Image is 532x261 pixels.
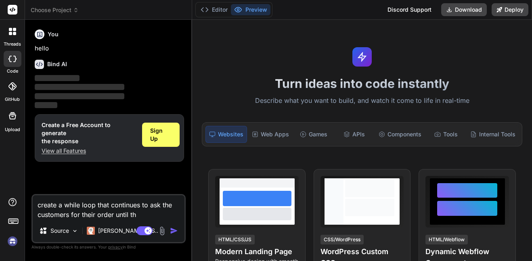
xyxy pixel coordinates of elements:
label: Upload [5,126,20,133]
span: privacy [108,244,123,249]
p: [PERSON_NAME] 4 S.. [98,227,158,235]
img: icon [170,227,178,235]
h6: You [48,30,59,38]
label: GitHub [5,96,20,103]
h1: Turn ideas into code instantly [197,76,527,91]
div: Internal Tools [467,126,519,143]
span: ‌ [35,75,80,81]
label: code [7,68,18,75]
div: APIs [335,126,374,143]
button: Editor [197,4,231,15]
div: Games [294,126,333,143]
img: attachment [157,226,167,236]
span: Sign Up [150,127,172,143]
h4: Modern Landing Page [215,246,299,257]
div: Web Apps [249,126,292,143]
p: View all Features [42,147,136,155]
img: signin [6,234,19,248]
button: Preview [231,4,270,15]
label: threads [4,41,21,48]
p: Always double-check its answers. Your in Bind [31,243,186,251]
span: Choose Project [31,6,79,14]
span: ‌ [35,102,57,108]
button: Download [441,3,487,16]
img: Pick Models [71,228,78,234]
div: HTML/CSS/JS [215,235,255,244]
div: Websites [205,126,247,143]
span: ‌ [35,84,124,90]
img: Claude 4 Sonnet [87,227,95,235]
h1: Create a Free Account to generate the response [42,121,136,145]
div: CSS/WordPress [320,235,364,244]
div: Tools [426,126,465,143]
div: Discord Support [383,3,436,16]
div: HTML/Webflow [425,235,468,244]
textarea: create a while loop that continues to ask the customers for their order until [33,195,184,219]
div: Components [375,126,425,143]
button: Deploy [492,3,528,16]
p: hello [35,44,184,53]
p: Describe what you want to build, and watch it come to life in real-time [197,96,527,106]
p: Source [50,227,69,235]
h6: Bind AI [47,60,67,68]
span: ‌ [35,93,124,99]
